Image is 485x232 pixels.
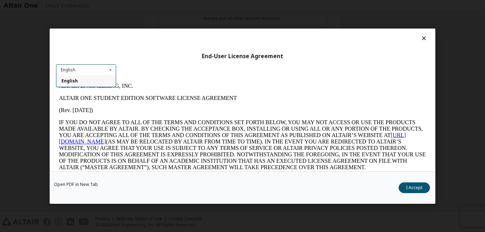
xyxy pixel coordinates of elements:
a: Open PDF in New Tab [54,182,98,187]
button: I Accept [399,182,430,193]
div: English [61,68,75,72]
a: [URL][DOMAIN_NAME] [3,52,350,65]
p: ALTAIR ENGINEERING, INC. [3,3,370,9]
p: This Altair One Student Edition Software License Agreement (“Agreement”) is between Altair Engine... [3,96,370,122]
p: ALTAIR ONE STUDENT EDITION SOFTWARE LICENSE AGREEMENT [3,15,370,21]
p: IF YOU DO NOT AGREE TO ALL OF THE TERMS AND CONDITIONS SET FORTH BELOW, YOU MAY NOT ACCESS OR USE... [3,39,370,91]
span: English [61,78,78,84]
p: (Rev. [DATE]) [3,27,370,34]
div: End-User License Agreement [56,52,429,60]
